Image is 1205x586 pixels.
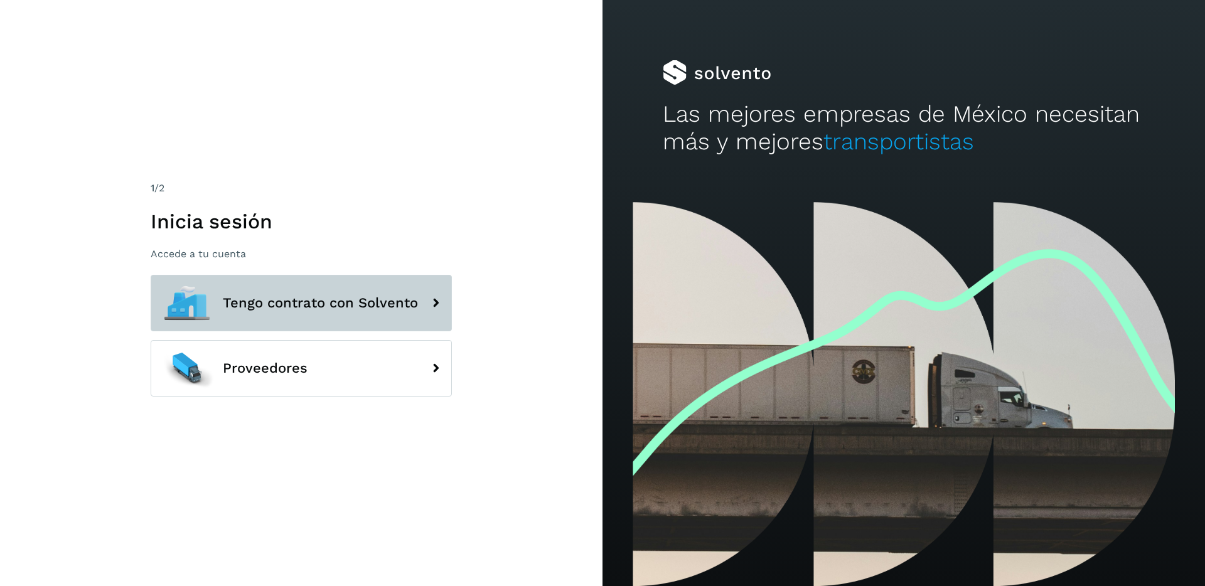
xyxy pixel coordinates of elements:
button: Tengo contrato con Solvento [151,275,452,331]
p: Accede a tu cuenta [151,248,452,260]
span: Proveedores [223,361,308,376]
span: 1 [151,182,154,194]
h2: Las mejores empresas de México necesitan más y mejores [663,100,1145,156]
span: transportistas [823,128,974,155]
span: Tengo contrato con Solvento [223,296,418,311]
button: Proveedores [151,340,452,397]
h1: Inicia sesión [151,210,452,233]
div: /2 [151,181,452,196]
